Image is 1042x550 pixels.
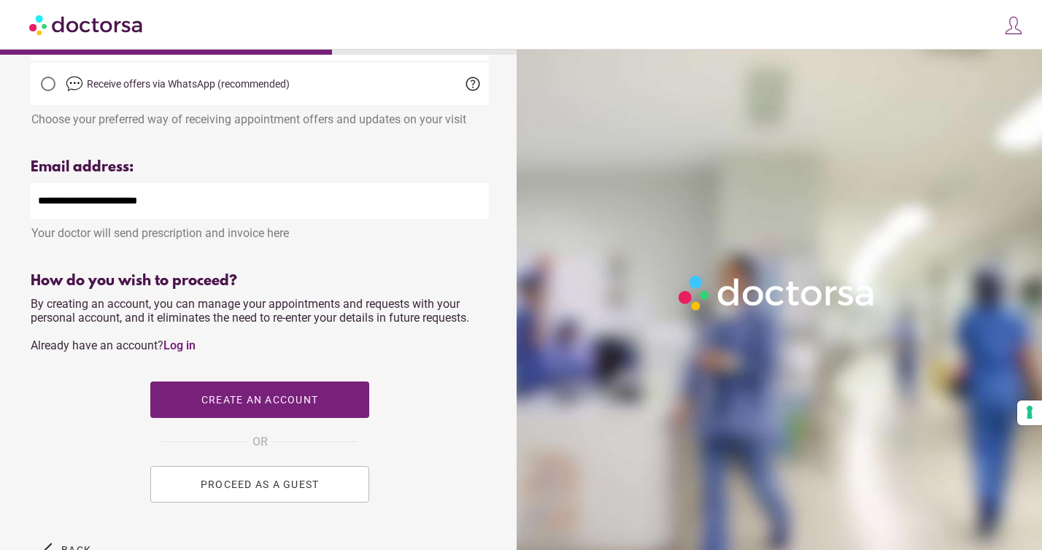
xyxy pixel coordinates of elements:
[1017,400,1042,425] button: Your consent preferences for tracking technologies
[31,219,489,240] div: Your doctor will send prescription and invoice here
[150,466,369,503] button: PROCEED AS A GUEST
[66,75,83,93] img: chat
[87,78,290,90] span: Receive offers via WhatsApp (recommended)
[1003,15,1024,36] img: icons8-customer-100.png
[201,479,320,490] span: PROCEED AS A GUEST
[464,75,482,93] span: help
[673,270,881,317] img: Logo-Doctorsa-trans-White-partial-flat.png
[31,273,489,290] div: How do you wish to proceed?
[29,8,144,41] img: Doctorsa.com
[31,297,469,352] span: By creating an account, you can manage your appointments and requests with your personal account,...
[163,338,196,352] a: Log in
[31,159,489,176] div: Email address:
[150,381,369,418] button: Create an account
[31,105,489,126] div: Choose your preferred way of receiving appointment offers and updates on your visit
[252,433,268,452] span: OR
[201,394,318,406] span: Create an account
